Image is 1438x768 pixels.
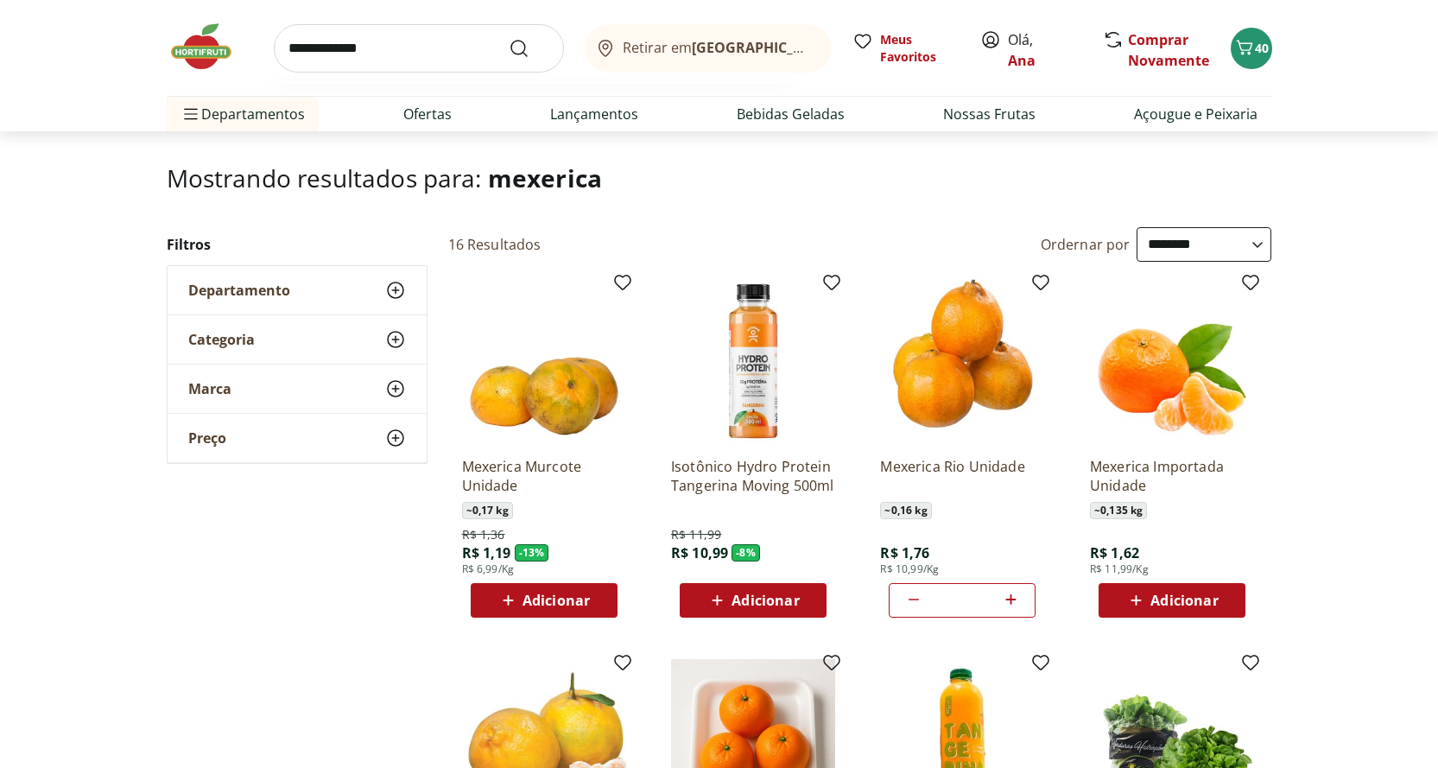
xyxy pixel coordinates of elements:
a: Ofertas [403,104,452,124]
h2: Filtros [167,227,428,262]
span: 40 [1255,40,1269,56]
span: R$ 1,76 [880,543,929,562]
span: Adicionar [732,593,799,607]
span: R$ 1,36 [462,526,505,543]
a: Mexerica Importada Unidade [1090,457,1254,495]
button: Preço [168,414,427,462]
button: Categoria [168,315,427,364]
img: Mexerica Importada Unidade [1090,279,1254,443]
a: Lançamentos [550,104,638,124]
a: Isotônico Hydro Protein Tangerina Moving 500ml [671,457,835,495]
button: Departamento [168,266,427,314]
span: ~ 0,17 kg [462,502,513,519]
span: - 13 % [515,544,549,562]
span: Adicionar [523,593,590,607]
img: Mexerica Murcote Unidade [462,279,626,443]
label: Ordernar por [1041,235,1131,254]
button: Menu [181,93,201,135]
span: Preço [188,429,226,447]
span: Adicionar [1150,593,1218,607]
b: [GEOGRAPHIC_DATA]/[GEOGRAPHIC_DATA] [692,38,983,57]
a: Meus Favoritos [852,31,960,66]
span: - 8 % [732,544,760,562]
span: R$ 6,99/Kg [462,562,515,576]
span: Meus Favoritos [880,31,960,66]
span: Marca [188,380,231,397]
span: R$ 1,62 [1090,543,1139,562]
span: R$ 11,99/Kg [1090,562,1149,576]
img: Isotônico Hydro Protein Tangerina Moving 500ml [671,279,835,443]
a: Mexerica Rio Unidade [880,457,1044,495]
span: mexerica [488,162,602,194]
span: ~ 0,135 kg [1090,502,1147,519]
span: R$ 11,99 [671,526,721,543]
a: Açougue e Peixaria [1134,104,1257,124]
button: Carrinho [1231,28,1272,69]
span: ~ 0,16 kg [880,502,931,519]
span: Retirar em [623,40,814,55]
button: Adicionar [471,583,618,618]
h2: 16 Resultados [448,235,542,254]
img: Mexerica Rio Unidade [880,279,1044,443]
a: Comprar Novamente [1128,30,1209,70]
span: Olá, [1008,29,1085,71]
button: Retirar em[GEOGRAPHIC_DATA]/[GEOGRAPHIC_DATA] [585,24,832,73]
span: R$ 1,19 [462,543,511,562]
button: Submit Search [509,38,550,59]
span: R$ 10,99 [671,543,728,562]
a: Mexerica Murcote Unidade [462,457,626,495]
span: Departamento [188,282,290,299]
input: search [274,24,564,73]
a: Bebidas Geladas [737,104,845,124]
img: Hortifruti [167,21,253,73]
button: Adicionar [680,583,827,618]
a: Ana [1008,51,1036,70]
button: Adicionar [1099,583,1245,618]
h1: Mostrando resultados para: [167,164,1272,192]
span: Departamentos [181,93,305,135]
span: R$ 10,99/Kg [880,562,939,576]
span: Categoria [188,331,255,348]
button: Marca [168,365,427,413]
a: Nossas Frutas [943,104,1036,124]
